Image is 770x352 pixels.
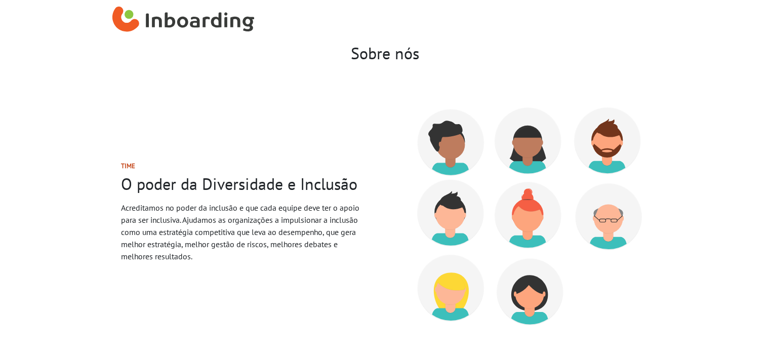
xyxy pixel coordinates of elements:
h2: O poder da Diversidade e Inclusão [121,174,361,193]
img: Time [393,83,666,349]
img: Inboarding Home [112,7,255,37]
a: Inboarding Home Page [112,4,255,40]
p: Acreditamos no poder da inclusão e que cada equipe deve ter o apoio para ser inclusiva. Ajudamos ... [121,202,361,262]
h2: Sobre nós [104,44,666,63]
h1: Time [121,162,361,170]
